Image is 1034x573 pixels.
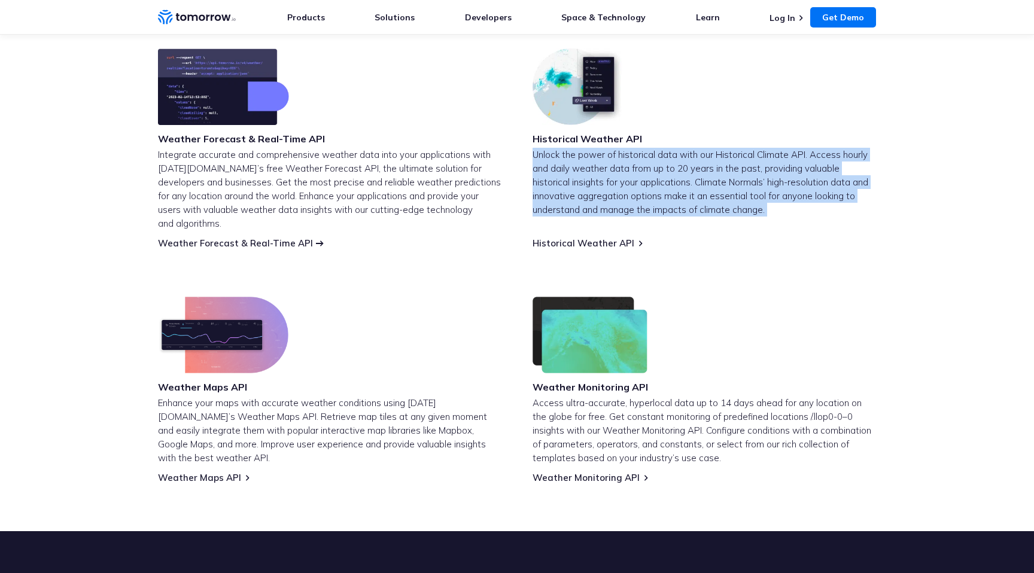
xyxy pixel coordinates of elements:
a: Space & Technology [561,12,646,23]
h3: Weather Monitoring API [533,380,648,394]
a: Weather Maps API [158,472,241,483]
a: Solutions [375,12,415,23]
a: Historical Weather API [533,237,634,249]
p: Unlock the power of historical data with our Historical Climate API. Access hourly and daily weat... [533,148,876,217]
a: Home link [158,8,236,26]
p: Integrate accurate and comprehensive weather data into your applications with [DATE][DOMAIN_NAME]... [158,148,501,230]
p: Enhance your maps with accurate weather conditions using [DATE][DOMAIN_NAME]’s Weather Maps API. ... [158,396,501,465]
a: Developers [465,12,512,23]
h3: Weather Maps API [158,380,288,394]
a: Log In [770,13,795,23]
p: Access ultra-accurate, hyperlocal data up to 14 days ahead for any location on the globe for free... [533,396,876,465]
h3: Weather Forecast & Real-Time API [158,132,325,145]
a: Products [287,12,325,23]
a: Weather Forecast & Real-Time API [158,237,313,249]
a: Get Demo [810,7,876,28]
h3: Historical Weather API [533,132,642,145]
a: Learn [696,12,720,23]
a: Weather Monitoring API [533,472,640,483]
